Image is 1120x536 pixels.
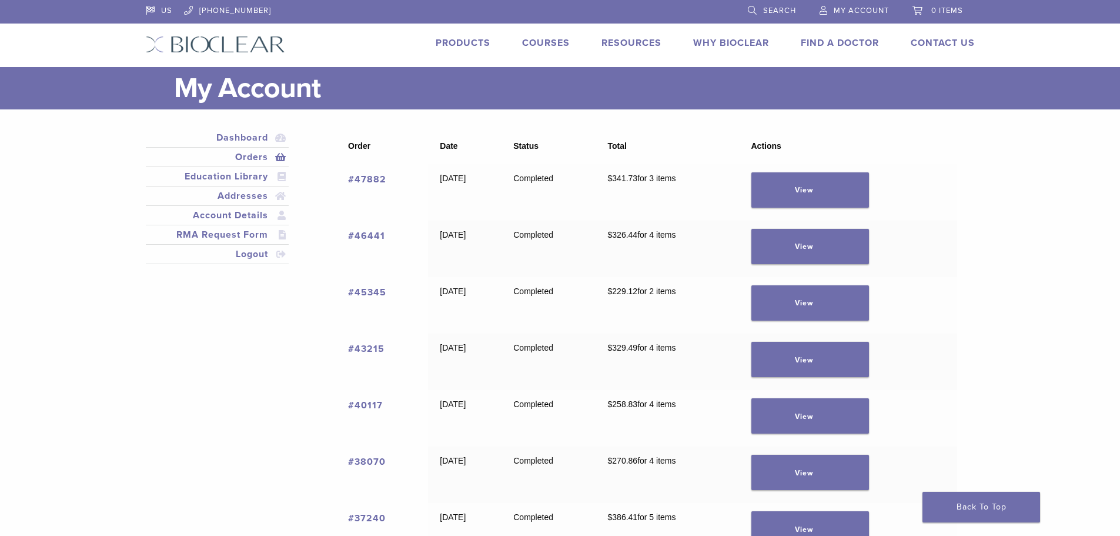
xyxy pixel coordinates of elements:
a: View order number 40117 [348,399,383,411]
a: View order 46441 [751,229,869,264]
a: View order 40117 [751,398,869,434]
span: $ [608,456,613,465]
a: Products [436,37,490,49]
td: Completed [502,334,596,390]
td: Completed [502,277,596,334]
span: Date [440,141,457,151]
time: [DATE] [440,456,466,465]
td: Completed [502,164,596,221]
a: Account Details [148,208,287,222]
time: [DATE] [440,230,466,239]
td: Completed [502,390,596,447]
time: [DATE] [440,512,466,522]
td: Completed [502,447,596,503]
h1: My Account [174,67,975,109]
a: View order 45345 [751,285,869,321]
span: Actions [751,141,781,151]
span: 229.12 [608,287,638,296]
a: View order number 45345 [348,287,386,298]
a: View order 43215 [751,342,869,377]
time: [DATE] [440,174,466,183]
time: [DATE] [440,343,466,352]
a: Why Bioclear [693,37,769,49]
span: $ [608,287,613,296]
td: for 2 items [596,277,740,334]
time: [DATE] [440,399,466,409]
a: View order number 43215 [348,343,385,355]
a: Dashboard [148,131,287,145]
span: 326.44 [608,230,638,239]
span: $ [608,174,613,183]
span: $ [608,399,613,409]
span: 0 items [931,6,963,15]
a: Education Library [148,169,287,184]
span: $ [608,512,613,522]
span: Order [348,141,370,151]
a: View order number 46441 [348,230,385,242]
a: View order 47882 [751,172,869,208]
a: View order number 47882 [348,174,386,185]
a: Logout [148,247,287,261]
a: Addresses [148,189,287,203]
span: 270.86 [608,456,638,465]
a: RMA Request Form [148,228,287,242]
a: Resources [601,37,661,49]
span: 258.83 [608,399,638,409]
img: Bioclear [146,36,285,53]
span: My Account [834,6,889,15]
a: Courses [522,37,570,49]
span: 341.73 [608,174,638,183]
span: 386.41 [608,512,638,522]
td: for 4 items [596,390,740,447]
span: 329.49 [608,343,638,352]
time: [DATE] [440,287,466,296]
span: Status [513,141,539,151]
a: Find A Doctor [801,37,879,49]
td: for 3 items [596,164,740,221]
a: View order number 37240 [348,512,386,524]
span: Search [763,6,796,15]
span: Total [608,141,627,151]
td: for 4 items [596,221,740,277]
a: View order number 38070 [348,456,386,468]
nav: Account pages [146,128,289,278]
td: for 4 items [596,334,740,390]
a: Contact Us [911,37,975,49]
a: Orders [148,150,287,164]
td: for 4 items [596,447,740,503]
a: View order 38070 [751,455,869,490]
td: Completed [502,221,596,277]
a: Back To Top [922,492,1040,522]
span: $ [608,343,613,352]
span: $ [608,230,613,239]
